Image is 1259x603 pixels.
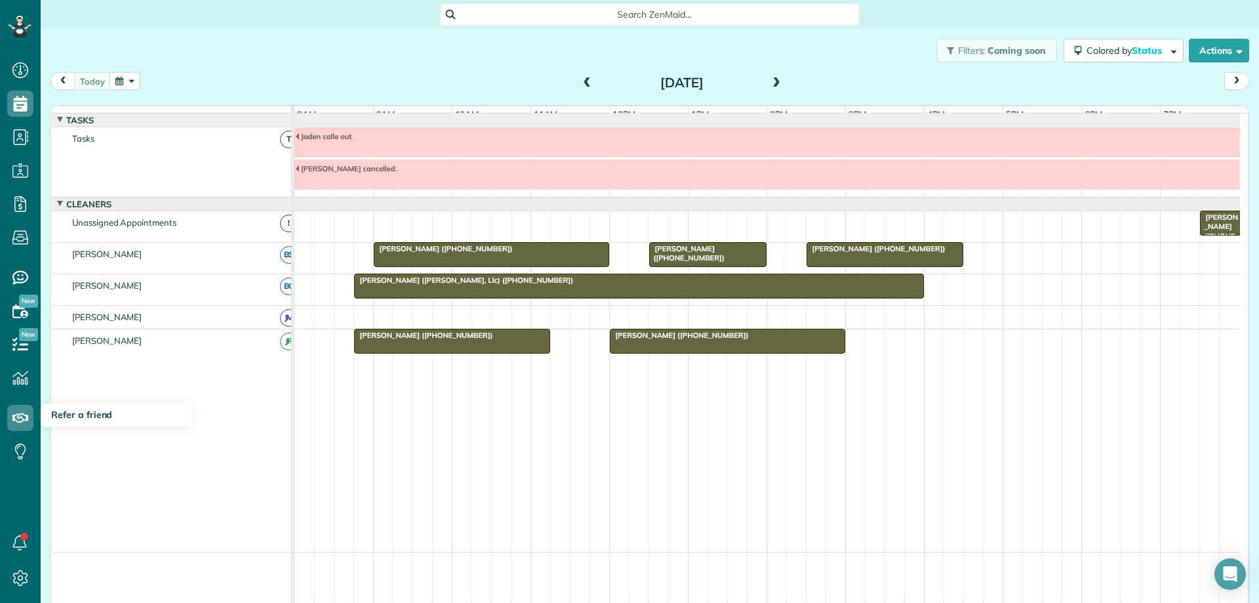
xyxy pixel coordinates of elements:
span: Filters: [958,45,986,56]
span: BS [280,246,298,264]
button: Colored byStatus [1064,39,1184,62]
span: [PERSON_NAME] ([PHONE_NUMBER]) [806,244,946,253]
span: Tasks [64,115,96,125]
span: [PERSON_NAME] ([PHONE_NUMBER]) [353,331,494,340]
button: today [74,72,111,90]
span: New [19,295,38,308]
span: Cleaners [64,199,114,209]
span: Coming soon [988,45,1047,56]
span: 4pm [925,109,948,119]
span: [PERSON_NAME] ([PHONE_NUMBER]) [373,244,513,253]
button: Actions [1189,39,1249,62]
span: Jaden calle out [294,132,352,141]
button: next [1224,72,1249,90]
span: 6pm [1082,109,1105,119]
span: [PERSON_NAME] [70,312,145,322]
span: 8am [294,109,319,119]
span: [PERSON_NAME] ([PHONE_NUMBER]) [609,331,749,340]
span: [PERSON_NAME] ([PHONE_NUMBER], [PHONE_NUMBER]) [1199,213,1239,288]
span: 9am [374,109,398,119]
span: 1pm [689,109,711,119]
span: [PERSON_NAME] ([PERSON_NAME], Llc) ([PHONE_NUMBER]) [353,276,574,285]
span: JR [280,333,298,350]
span: Colored by [1087,45,1167,56]
span: [PERSON_NAME] ([PHONE_NUMBER]) [649,244,725,262]
span: T [280,131,298,148]
span: JM [280,309,298,327]
span: 11am [531,109,561,119]
div: Open Intercom Messenger [1214,558,1246,590]
span: 5pm [1003,109,1026,119]
span: ! [280,215,298,232]
span: 12pm [610,109,638,119]
span: 7pm [1161,109,1184,119]
span: 2pm [767,109,790,119]
span: Refer a friend [51,409,112,421]
h2: [DATE] [600,75,764,90]
span: [PERSON_NAME] [70,335,145,346]
button: prev [50,72,75,90]
span: BC [280,278,298,295]
span: Status [1132,45,1164,56]
span: [PERSON_NAME] cancelled. [294,164,397,173]
span: 3pm [846,109,869,119]
span: [PERSON_NAME] [70,249,145,259]
span: Unassigned Appointments [70,217,179,228]
span: 10am [452,109,482,119]
span: [PERSON_NAME] [70,280,145,291]
span: New [19,328,38,341]
span: Tasks [70,133,97,144]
